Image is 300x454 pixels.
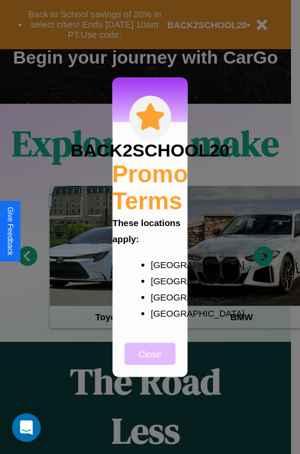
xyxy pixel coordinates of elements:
[125,342,176,365] button: Close
[151,288,173,305] p: [GEOGRAPHIC_DATA]
[151,272,173,288] p: [GEOGRAPHIC_DATA]
[12,413,41,442] iframe: Intercom live chat
[6,207,14,255] div: Give Feedback
[112,160,188,214] h2: Promo Terms
[151,305,173,321] p: [GEOGRAPHIC_DATA]
[151,256,173,272] p: [GEOGRAPHIC_DATA]
[70,140,229,160] h3: BACK2SCHOOL20
[113,217,181,243] b: These locations apply:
